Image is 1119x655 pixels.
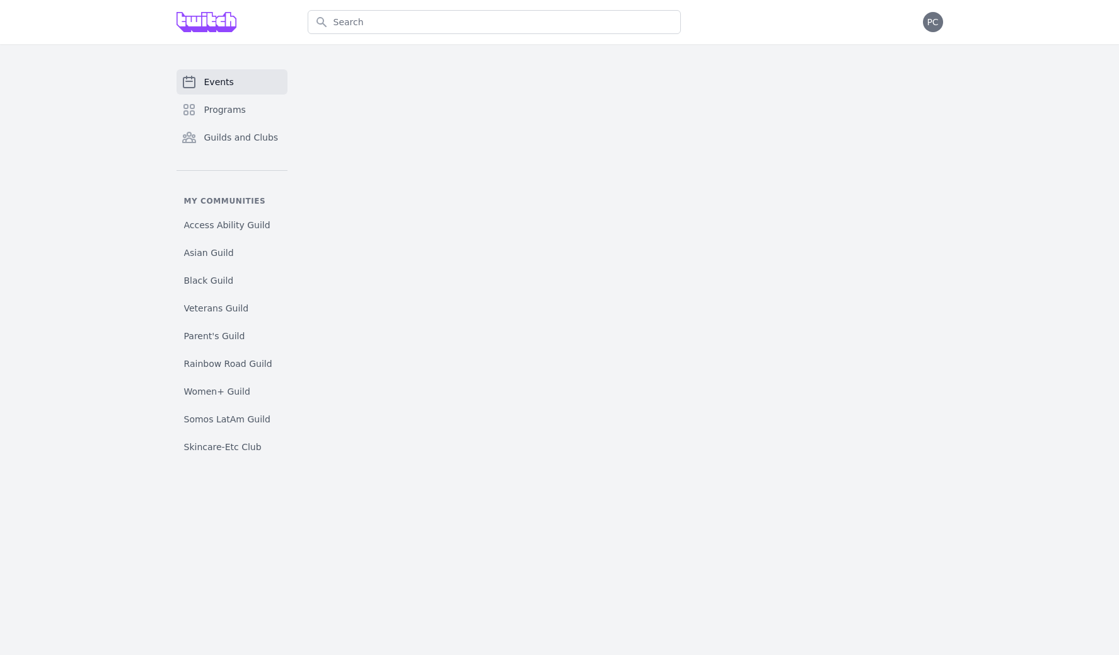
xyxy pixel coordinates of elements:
[184,330,245,342] span: Parent's Guild
[927,18,938,26] span: PC
[177,380,287,403] a: Women+ Guild
[184,219,270,231] span: Access Ability Guild
[204,131,279,144] span: Guilds and Clubs
[177,196,287,206] p: My communities
[184,246,234,259] span: Asian Guild
[184,385,250,398] span: Women+ Guild
[177,269,287,292] a: Black Guild
[177,436,287,458] a: Skincare-Etc Club
[177,69,287,95] a: Events
[177,97,287,122] a: Programs
[923,12,943,32] button: PC
[184,274,234,287] span: Black Guild
[177,241,287,264] a: Asian Guild
[177,408,287,431] a: Somos LatAm Guild
[177,69,287,458] nav: Sidebar
[177,297,287,320] a: Veterans Guild
[177,214,287,236] a: Access Ability Guild
[308,10,681,34] input: Search
[204,103,246,116] span: Programs
[184,302,249,315] span: Veterans Guild
[177,12,237,32] img: Grove
[177,325,287,347] a: Parent's Guild
[177,125,287,150] a: Guilds and Clubs
[204,76,234,88] span: Events
[184,357,272,370] span: Rainbow Road Guild
[184,413,270,426] span: Somos LatAm Guild
[177,352,287,375] a: Rainbow Road Guild
[184,441,262,453] span: Skincare-Etc Club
